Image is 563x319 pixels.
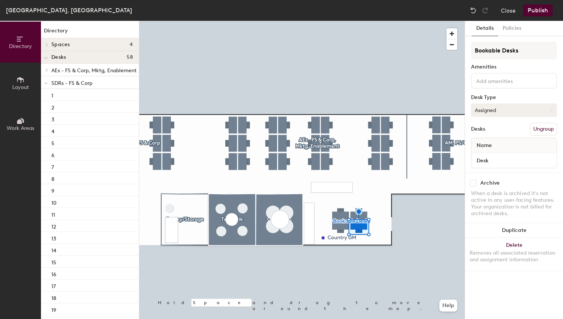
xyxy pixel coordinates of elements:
p: 9 [51,186,54,194]
button: Assigned [471,103,557,117]
div: Desks [471,126,485,132]
p: 12 [51,221,56,230]
div: Desk Type [471,95,557,101]
p: 7 [51,162,54,170]
button: Publish [523,4,553,16]
p: 18 [51,293,56,302]
img: Undo [470,7,477,14]
p: 8 [51,174,54,182]
p: 11 [51,210,55,218]
p: 14 [51,245,56,254]
p: 6 [51,150,54,159]
span: Directory [9,43,32,50]
p: 19 [51,305,56,313]
span: 58 [127,54,133,60]
button: Duplicate [465,223,563,238]
p: 1 [51,90,53,99]
p: 17 [51,281,56,290]
div: Archive [480,180,500,186]
button: Ungroup [530,123,557,135]
span: Layout [12,84,29,90]
p: 15 [51,257,56,266]
div: Removes all associated reservation and assignment information [470,250,559,263]
p: 2 [51,102,54,111]
button: Policies [498,21,526,36]
p: 5 [51,138,54,147]
div: Amenities [471,64,557,70]
h1: Directory [41,27,139,38]
p: 13 [51,233,56,242]
span: Name [473,139,496,152]
span: AEs - FS & Corp, Mktg, Enablement [51,67,137,74]
img: Redo [481,7,489,14]
span: Work Areas [7,125,34,131]
span: Spaces [51,42,70,48]
input: Unnamed desk [473,155,555,166]
span: Desks [51,54,66,60]
p: 4 [51,126,54,135]
button: Close [501,4,516,16]
p: 10 [51,198,57,206]
p: 16 [51,269,56,278]
button: Details [472,21,498,36]
input: Add amenities [475,76,542,85]
button: DeleteRemoves all associated reservation and assignment information [465,238,563,271]
span: SDRs - FS & Corp [51,80,92,86]
p: 3 [51,114,54,123]
div: [GEOGRAPHIC_DATA], [GEOGRAPHIC_DATA] [6,6,132,15]
span: 4 [130,42,133,48]
div: When a desk is archived it's not active in any user-facing features. Your organization is not bil... [471,190,557,217]
button: Help [439,300,457,312]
